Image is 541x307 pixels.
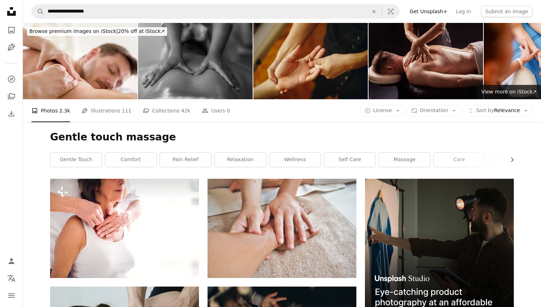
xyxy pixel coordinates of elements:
[50,131,514,144] h1: Gentle touch massage
[82,99,131,122] a: Illustrations 111
[227,107,230,115] span: 0
[369,23,483,99] img: Therapist performing deep tissue back massage using hands for muscle tension relief.
[434,153,485,167] a: care
[420,107,448,113] span: Orientation
[324,153,375,167] a: self care
[405,6,452,17] a: Get Unsplash+
[29,28,118,34] span: Browse premium images on iStock |
[481,89,537,95] span: View more on iStock ↗
[31,4,400,19] form: Find visuals sitewide
[407,105,460,116] button: Orientation
[4,254,19,268] a: Log in / Sign up
[143,99,190,122] a: Collections 42k
[160,153,211,167] a: pain relief
[4,271,19,286] button: Language
[4,89,19,104] a: Collections
[379,153,430,167] a: massage
[382,5,399,18] button: Visual search
[253,23,368,99] img: Hand massage close-up stock photo
[50,225,199,231] a: An unrecognizable physiotherapist working with an old female patient. Copy space.
[122,107,132,115] span: 111
[366,5,382,18] button: Clear
[138,23,253,99] img: Lower back muscle relaxing massage for lower back pain relief, hands massaging, man's back, black...
[105,153,156,167] a: comfort
[4,23,19,37] a: Photos
[23,23,171,40] a: Browse premium images on iStock|20% off at iStock↗
[373,107,392,113] span: License
[181,107,190,115] span: 42k
[4,106,19,121] a: Download History
[4,288,19,303] button: Menu
[481,6,532,17] button: Submit an image
[50,179,199,278] img: An unrecognizable physiotherapist working with an old female patient. Copy space.
[215,153,266,167] a: relaxation
[202,99,230,122] a: Users 0
[269,153,321,167] a: wellness
[463,105,532,116] button: Sort byRelevance
[488,153,540,167] a: therapist
[23,23,137,99] img: Young Man Enjoying Massage
[361,105,405,116] button: License
[4,40,19,54] a: Illustrations
[208,179,356,278] img: persons hand on persons lap
[50,153,102,167] a: gentle touch
[32,5,44,18] button: Search Unsplash
[476,107,520,114] span: Relevance
[27,27,167,36] div: 20% off at iStock ↗
[208,225,356,231] a: persons hand on persons lap
[452,6,475,17] a: Log in
[477,85,541,99] a: View more on iStock↗
[506,153,514,167] button: scroll list to the right
[476,107,494,113] span: Sort by
[4,72,19,86] a: Explore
